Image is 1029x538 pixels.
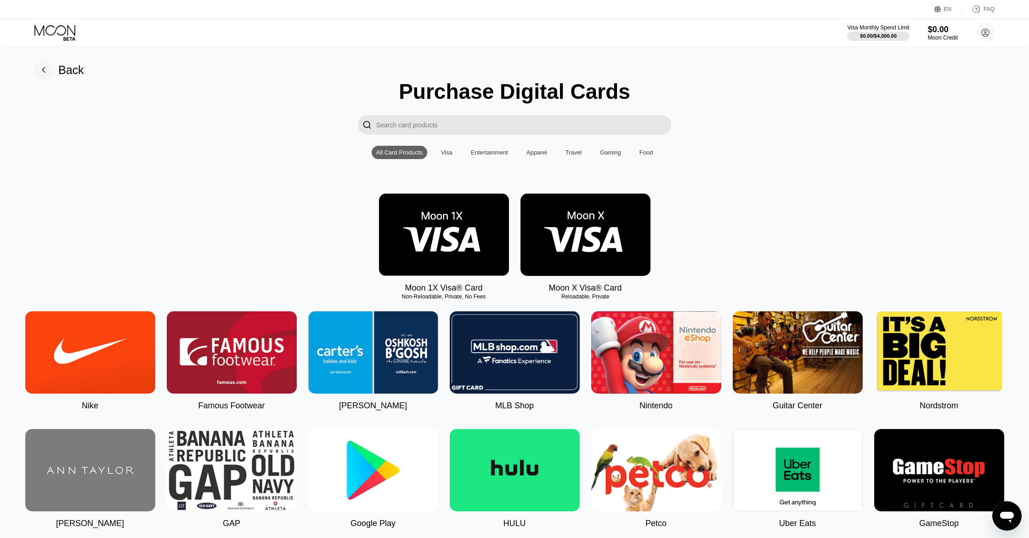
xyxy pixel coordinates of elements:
div: Nintendo [639,401,673,411]
div: [PERSON_NAME] [339,401,407,411]
div: Visa Monthly Spend Limit [847,24,909,31]
div: [PERSON_NAME] [56,519,124,528]
div: Visa Monthly Spend Limit$0.00/$4,000.00 [847,24,909,41]
div: Visa [436,146,457,159]
div: Nordstrom [920,401,958,411]
div: Nike [82,401,98,411]
div: Gaming [600,149,621,156]
div: Travel [561,146,587,159]
div: Food [635,146,658,159]
div: GameStop [919,519,959,528]
div: Food [639,149,653,156]
div: Moon 1X Visa® Card [405,283,482,293]
div: Apparel [522,146,552,159]
div: Famous Footwear [198,401,265,411]
div: MLB Shop [495,401,534,411]
div: Petco [645,519,667,528]
div:  [358,115,376,135]
div: FAQ [962,5,995,14]
div:  [362,120,372,130]
div: All Card Products [372,146,427,159]
div: GAP [223,519,240,528]
div: Non-Reloadable, Private, No Fees [379,293,509,300]
div: Entertainment [466,146,513,159]
div: Reloadable, Private [520,293,650,300]
div: Google Play [351,519,396,528]
div: Entertainment [471,149,508,156]
div: EN [934,5,962,14]
div: Guitar Center [773,401,822,411]
div: Back [58,63,84,77]
div: Apparel [526,149,547,156]
div: Uber Eats [779,519,816,528]
div: Purchase Digital Cards [399,79,630,104]
div: Moon X Visa® Card [548,283,622,293]
div: $0.00 / $4,000.00 [860,33,897,39]
div: $0.00 [928,25,958,34]
div: Moon Credit [928,34,958,41]
div: HULU [503,519,526,528]
iframe: Button to launch messaging window [992,501,1022,531]
div: All Card Products [376,149,423,156]
div: $0.00Moon Credit [928,25,958,41]
div: Travel [565,149,582,156]
div: Back [34,61,84,79]
input: Search card products [376,115,671,135]
div: EN [944,6,952,12]
div: Gaming [595,146,626,159]
div: FAQ [984,6,995,12]
div: Visa [441,149,452,156]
